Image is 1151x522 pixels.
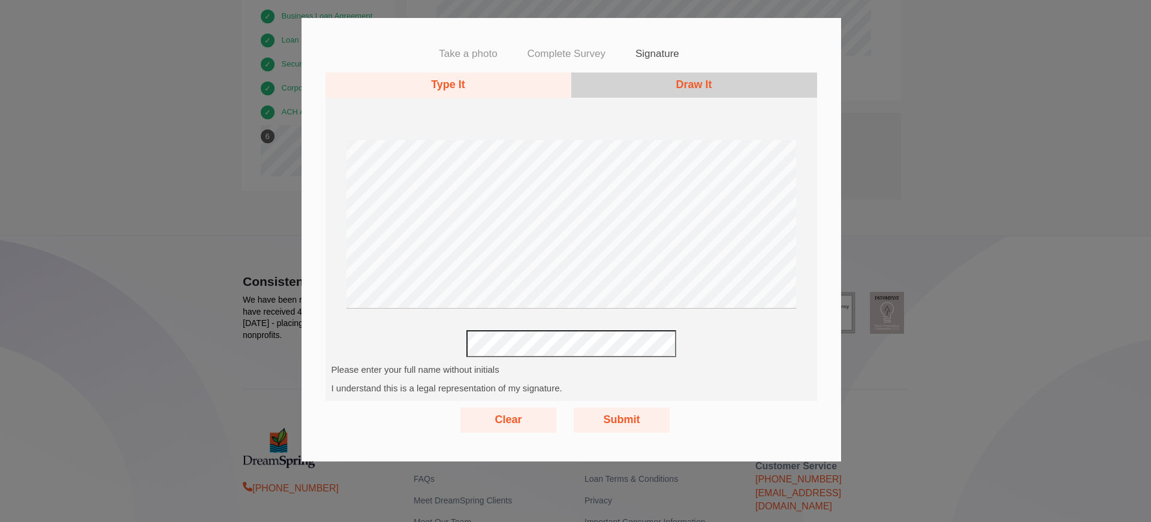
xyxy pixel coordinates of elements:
[528,48,605,60] h4: Complete Survey
[439,48,497,60] h4: Take a photo
[332,363,811,376] div: Please enter your full name without initials
[574,408,670,433] button: Submit
[332,382,811,394] div: I understand this is a legal representation of my signature.
[326,73,571,98] button: Type It
[635,48,679,60] h4: Signature
[571,73,817,98] button: Draw It
[460,408,556,433] button: Clear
